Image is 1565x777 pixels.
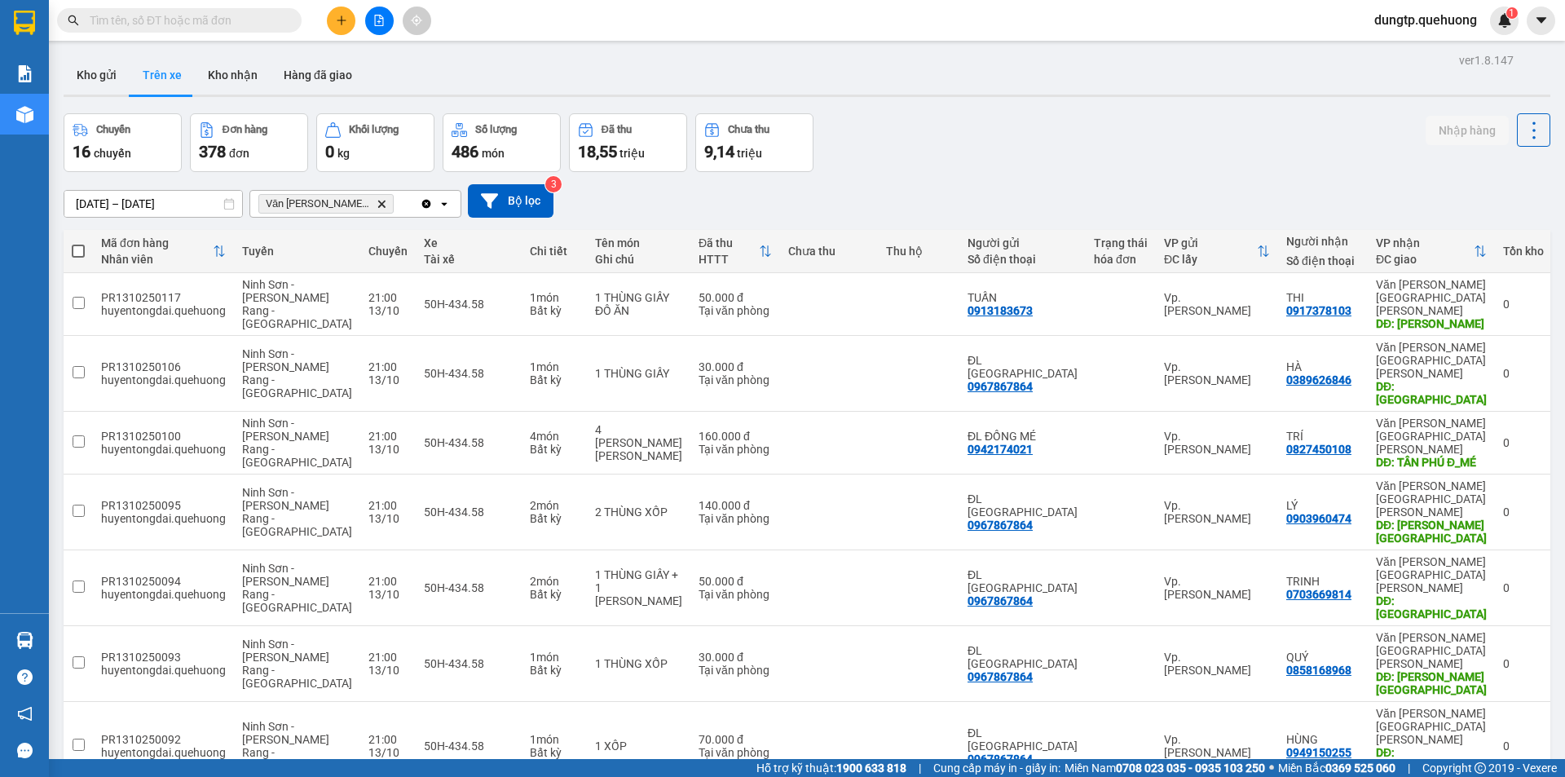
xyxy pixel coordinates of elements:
span: notification [17,706,33,722]
div: 1 THÙNG GIẤY + 1 BỊCH HỒNG [595,568,682,607]
div: 0 [1503,739,1544,753]
div: Mã đơn hàng [101,236,213,249]
div: 1 THÙNG GIẤY ĐỒ ĂN [595,291,682,317]
div: Xe [424,236,514,249]
svg: open [438,197,451,210]
div: Đơn hàng [223,124,267,135]
div: Tài xế [424,253,514,266]
span: Ninh Sơn - [PERSON_NAME] Rang - [GEOGRAPHIC_DATA] [242,638,352,690]
div: Văn [PERSON_NAME][GEOGRAPHIC_DATA][PERSON_NAME] [1376,555,1487,594]
img: icon-new-feature [1497,13,1512,28]
span: triệu [619,147,645,160]
div: 21:00 [368,430,408,443]
button: Số lượng486món [443,113,561,172]
div: 50H-434.58 [424,505,514,519]
strong: 0369 525 060 [1325,762,1395,775]
div: Vp. [PERSON_NAME] [1164,430,1270,456]
button: aim [403,7,431,35]
input: Selected Văn phòng Tân Phú. [397,196,399,212]
span: Ninh Sơn - [PERSON_NAME] Rang - [GEOGRAPHIC_DATA] [242,278,352,330]
div: Văn [PERSON_NAME][GEOGRAPHIC_DATA][PERSON_NAME] [1376,278,1487,317]
button: Đơn hàng378đơn [190,113,308,172]
div: 13/10 [368,746,408,759]
span: 16 [73,142,90,161]
div: ĐL ĐÔNG HẢI [968,354,1078,380]
span: caret-down [1534,13,1549,28]
div: 13/10 [368,304,408,317]
div: huyentongdai.quehuong [101,304,226,317]
div: hóa đơn [1094,253,1148,266]
span: 0 [325,142,334,161]
span: Văn phòng Tân Phú [266,197,370,210]
div: 0 [1503,505,1544,519]
div: Số điện thoại [968,253,1078,266]
div: ĐC giao [1376,253,1474,266]
div: Bất kỳ [530,512,579,525]
div: Vp. [PERSON_NAME] [1164,499,1270,525]
img: solution-icon [16,65,33,82]
div: 13/10 [368,443,408,456]
div: Vp. [PERSON_NAME] [1164,651,1270,677]
div: DĐ: TÂN PHÚ Đ_MÉ [1376,456,1487,469]
div: DĐ: TÂN PHÚ [1376,317,1487,330]
div: 0967867864 [968,670,1033,683]
button: caret-down [1527,7,1555,35]
div: 0967867864 [968,594,1033,607]
div: Đã thu [699,236,759,249]
div: LÝ [1286,499,1360,512]
div: 1 món [530,360,579,373]
div: 0942174021 [968,443,1033,456]
div: PR1310250092 [101,733,226,746]
div: 50.000 đ [699,575,772,588]
div: VP nhận [1376,236,1474,249]
button: Chưa thu9,14 triệu [695,113,813,172]
svg: Delete [377,199,386,209]
button: Hàng đã giao [271,55,365,95]
span: Ninh Sơn - [PERSON_NAME] Rang - [GEOGRAPHIC_DATA] [242,486,352,538]
span: đơn [229,147,249,160]
div: 13/10 [368,373,408,386]
div: 0 [1503,657,1544,670]
div: Số điện thoại [1286,254,1360,267]
button: Trên xe [130,55,195,95]
div: huyentongdai.quehuong [101,443,226,456]
button: file-add [365,7,394,35]
div: Chuyến [96,124,130,135]
div: 21:00 [368,499,408,512]
div: 1 món [530,291,579,304]
div: Thu hộ [886,245,951,258]
div: Nhân viên [101,253,213,266]
div: 50H-434.58 [424,298,514,311]
div: Bất kỳ [530,746,579,759]
span: copyright [1475,762,1486,774]
div: Tại văn phòng [699,512,772,525]
div: Vp. [PERSON_NAME] [1164,360,1270,386]
span: | [1408,759,1410,777]
div: Số lượng [475,124,517,135]
div: ĐL ĐÔNG HẢI [968,492,1078,519]
div: Bất kỳ [530,304,579,317]
div: Tại văn phòng [699,746,772,759]
img: warehouse-icon [16,632,33,649]
span: Hỗ trợ kỹ thuật: [756,759,906,777]
div: 0967867864 [968,519,1033,532]
div: 0 [1503,436,1544,449]
div: 50H-434.58 [424,657,514,670]
span: Cung cấp máy in - giấy in: [933,759,1060,777]
div: DĐ: TÂN PHÚ ĐÔNG HẢI [1376,670,1487,696]
button: Đã thu18,55 triệu [569,113,687,172]
div: 1 XỐP [595,739,682,753]
button: plus [327,7,355,35]
div: 140.000 đ [699,499,772,512]
div: PR1310250095 [101,499,226,512]
div: Chi tiết [530,245,579,258]
div: Trạng thái [1094,236,1148,249]
div: Bất kỳ [530,443,579,456]
div: Bất kỳ [530,373,579,386]
div: ĐL ĐÔNG HẢI [968,644,1078,670]
span: 1 [1509,7,1514,19]
div: 0827450108 [1286,443,1351,456]
button: Kho gửi [64,55,130,95]
button: Chuyến16chuyến [64,113,182,172]
div: Ghi chú [595,253,682,266]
